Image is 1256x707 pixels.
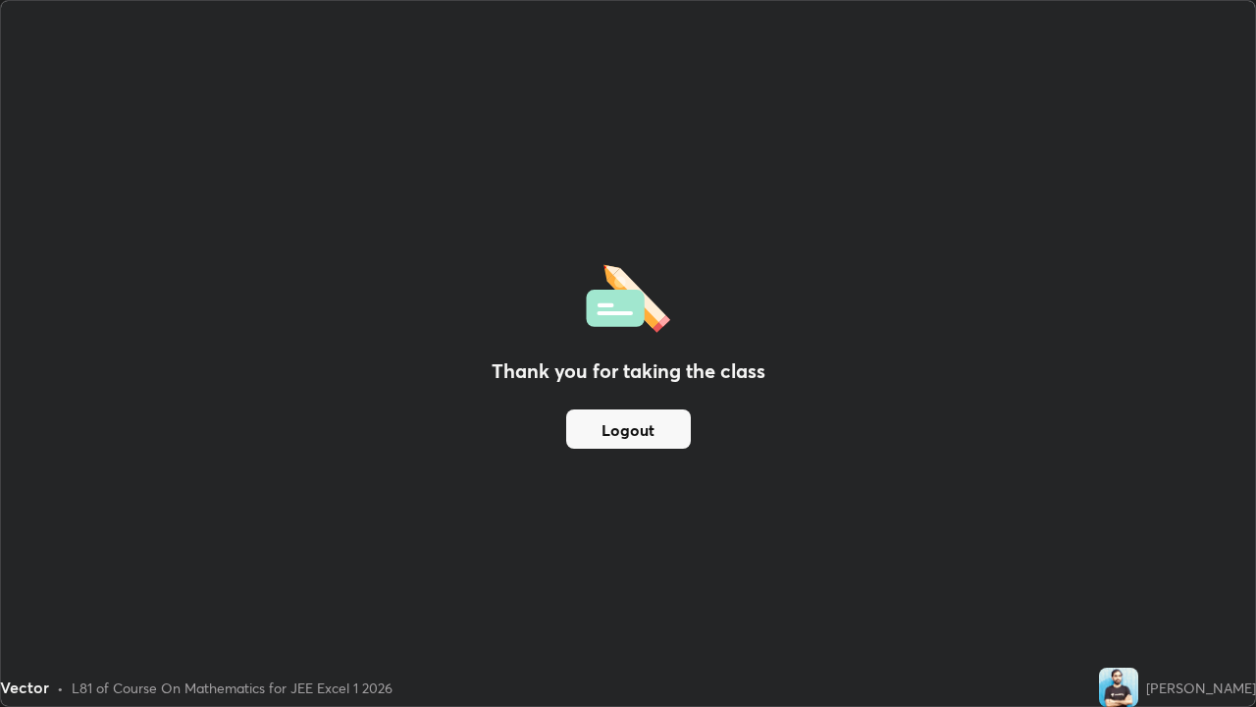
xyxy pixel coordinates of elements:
img: 41f1aa9c7ca44fd2ad61e2e528ab5424.jpg [1099,668,1138,707]
button: Logout [566,409,691,449]
div: [PERSON_NAME] [1146,678,1256,698]
img: offlineFeedback.1438e8b3.svg [586,258,670,333]
div: L81 of Course On Mathematics for JEE Excel 1 2026 [72,678,392,698]
div: • [57,678,64,698]
h2: Thank you for taking the class [492,356,765,386]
